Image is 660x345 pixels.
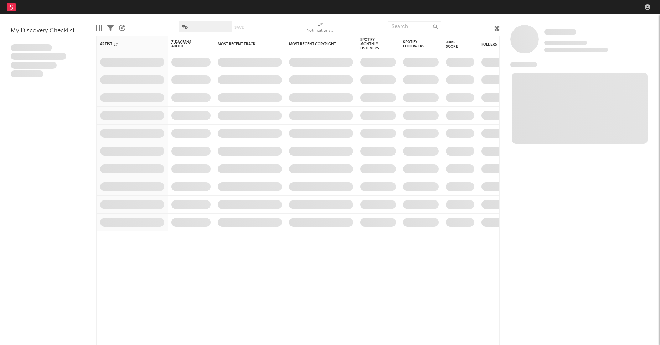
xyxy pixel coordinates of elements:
[360,38,385,51] div: Spotify Monthly Listeners
[107,18,114,38] div: Filters
[544,48,608,52] span: 0 fans last week
[544,29,576,35] span: Some Artist
[446,40,464,49] div: Jump Score
[11,70,43,78] span: Aliquam viverra
[544,28,576,36] a: Some Artist
[171,40,200,48] span: 7-Day Fans Added
[11,44,52,51] span: Lorem ipsum dolor
[306,18,335,38] div: Notifications (Artist)
[544,41,587,45] span: Tracking Since: [DATE]
[11,27,86,35] div: My Discovery Checklist
[388,21,441,32] input: Search...
[218,42,271,46] div: Most Recent Track
[306,27,335,35] div: Notifications (Artist)
[289,42,342,46] div: Most Recent Copyright
[510,62,537,67] span: News Feed
[403,40,428,48] div: Spotify Followers
[96,18,102,38] div: Edit Columns
[119,18,125,38] div: A&R Pipeline
[11,62,57,69] span: Praesent ac interdum
[11,53,66,60] span: Integer aliquet in purus et
[481,42,535,47] div: Folders
[100,42,154,46] div: Artist
[234,26,244,30] button: Save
